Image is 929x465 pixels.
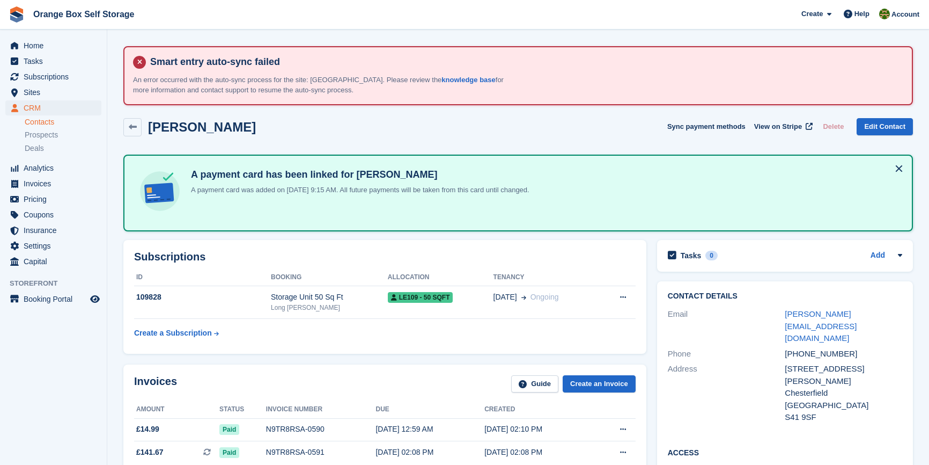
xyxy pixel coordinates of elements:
[667,118,746,136] button: Sync payment methods
[5,54,101,69] a: menu
[879,9,890,19] img: Sarah
[266,424,376,435] div: N9TR8RSA-0590
[137,169,182,214] img: card-linked-ebf98d0992dc2aeb22e95c0e3c79077019eb2392cfd83c6a337811c24bc77127.svg
[785,399,902,412] div: [GEOGRAPHIC_DATA]
[563,375,636,393] a: Create an Invoice
[785,348,902,360] div: [PHONE_NUMBER]
[271,303,388,313] div: Long [PERSON_NAME]
[681,251,702,260] h2: Tasks
[854,9,869,19] span: Help
[10,278,107,289] span: Storefront
[9,6,25,23] img: stora-icon-8386f47178a22dfd0bd8f6a31ec36ba5ce8667c1dd55bd0f319d3a0aa187defe.svg
[134,269,271,286] th: ID
[24,207,88,222] span: Coupons
[25,143,101,154] a: Deals
[819,118,848,136] button: Delete
[5,100,101,115] a: menu
[484,447,593,458] div: [DATE] 02:08 PM
[24,69,88,84] span: Subscriptions
[24,292,88,307] span: Booking Portal
[5,223,101,238] a: menu
[219,447,239,458] span: Paid
[375,447,484,458] div: [DATE] 02:08 PM
[493,292,517,303] span: [DATE]
[5,207,101,222] a: menu
[25,143,44,154] span: Deals
[668,447,902,457] h2: Access
[5,292,101,307] a: menu
[5,161,101,176] a: menu
[146,56,903,68] h4: Smart entry auto-sync failed
[219,424,239,435] span: Paid
[801,9,823,19] span: Create
[29,5,139,23] a: Orange Box Self Storage
[668,292,902,301] h2: Contact Details
[785,387,902,399] div: Chesterfield
[668,308,785,345] div: Email
[24,161,88,176] span: Analytics
[5,176,101,191] a: menu
[5,38,101,53] a: menu
[668,348,785,360] div: Phone
[24,85,88,100] span: Sites
[136,447,164,458] span: £141.67
[134,375,177,393] h2: Invoices
[388,292,453,303] span: LE109 - 50 SQFT
[24,38,88,53] span: Home
[375,424,484,435] div: [DATE] 12:59 AM
[266,447,376,458] div: N9TR8RSA-0591
[24,54,88,69] span: Tasks
[785,411,902,424] div: S41 9SF
[25,130,58,140] span: Prospects
[857,118,913,136] a: Edit Contact
[187,169,529,181] h4: A payment card has been linked for [PERSON_NAME]
[871,250,885,262] a: Add
[484,401,593,418] th: Created
[5,238,101,253] a: menu
[24,100,88,115] span: CRM
[785,363,902,387] div: [STREET_ADDRESS][PERSON_NAME]
[668,363,785,424] div: Address
[24,192,88,207] span: Pricing
[219,401,266,418] th: Status
[25,129,101,141] a: Prospects
[134,323,219,343] a: Create a Subscription
[134,401,219,418] th: Amount
[148,120,256,134] h2: [PERSON_NAME]
[530,293,559,301] span: Ongoing
[271,292,388,303] div: Storage Unit 50 Sq Ft
[441,76,495,84] a: knowledge base
[89,293,101,306] a: Preview store
[5,85,101,100] a: menu
[136,424,159,435] span: £14.99
[891,9,919,20] span: Account
[133,75,508,96] p: An error occurred with the auto-sync process for the site: [GEOGRAPHIC_DATA]. Please review the f...
[266,401,376,418] th: Invoice number
[25,117,101,127] a: Contacts
[484,424,593,435] div: [DATE] 02:10 PM
[375,401,484,418] th: Due
[134,328,212,339] div: Create a Subscription
[5,192,101,207] a: menu
[750,118,815,136] a: View on Stripe
[493,269,599,286] th: Tenancy
[134,251,636,263] h2: Subscriptions
[388,269,493,286] th: Allocation
[5,254,101,269] a: menu
[754,121,802,132] span: View on Stripe
[134,292,271,303] div: 109828
[24,176,88,191] span: Invoices
[24,238,88,253] span: Settings
[511,375,558,393] a: Guide
[5,69,101,84] a: menu
[705,251,718,260] div: 0
[24,223,88,238] span: Insurance
[271,269,388,286] th: Booking
[24,254,88,269] span: Capital
[187,185,529,195] p: A payment card was added on [DATE] 9:15 AM. All future payments will be taken from this card unti...
[785,309,857,343] a: [PERSON_NAME][EMAIL_ADDRESS][DOMAIN_NAME]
